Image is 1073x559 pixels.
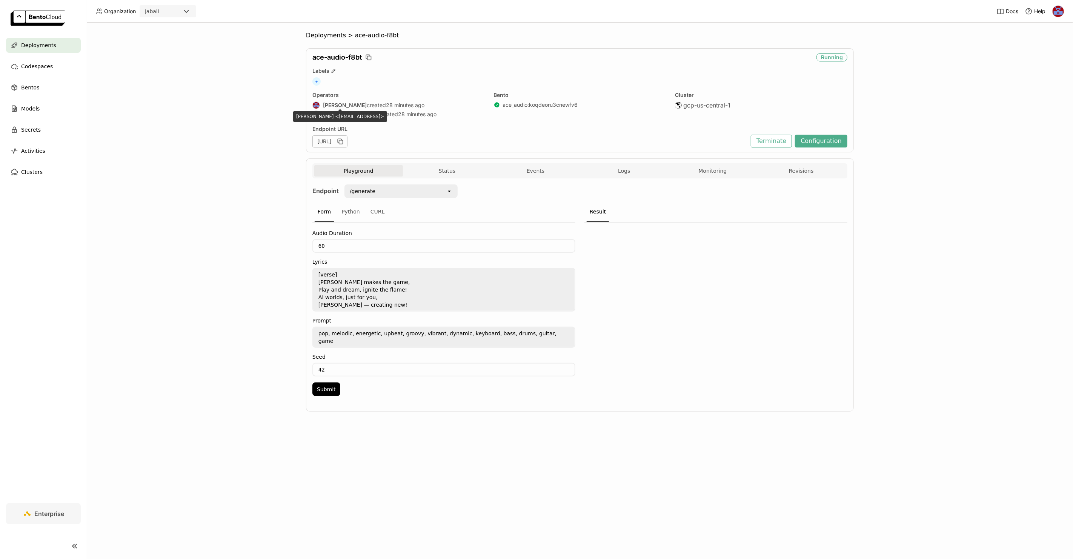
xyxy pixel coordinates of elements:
div: Help [1025,8,1045,15]
span: 28 minutes ago [386,102,424,109]
a: Deployments [6,38,81,53]
span: Organization [104,8,136,15]
div: Cluster [675,92,847,98]
img: Jhonatan Oliveira [313,102,320,109]
span: ace-audio-f8bt [312,53,362,61]
a: ace_audio:koqdeoru3cnewfv6 [503,101,578,108]
input: Selected jabali. [160,8,161,15]
button: Playground [314,165,403,177]
span: + [312,77,321,86]
div: [URL] [312,135,347,147]
div: Bento [494,92,666,98]
button: Submit [312,382,340,396]
a: Bentos [6,80,81,95]
a: Activities [6,143,81,158]
div: Labels [312,68,847,74]
span: Bentos [21,83,39,92]
div: Operators [312,92,485,98]
nav: Breadcrumbs navigation [306,32,854,39]
span: Docs [1006,8,1018,15]
span: 28 minutes ago [398,111,437,118]
textarea: [verse] [PERSON_NAME] makes the game, Play and dream, ignite the flame! AI worlds, just for you, ... [313,269,575,311]
button: Events [491,165,580,177]
button: Revisions [757,165,845,177]
button: Monitoring [669,165,757,177]
a: Models [6,101,81,116]
label: Lyrics [312,259,575,265]
div: [PERSON_NAME] <[EMAIL_ADDRESS]> [293,111,387,122]
img: Jhonatan Oliveira [313,111,320,118]
div: created [312,101,485,109]
strong: Endpoint [312,187,339,195]
div: jabali [145,8,159,15]
span: Deployments [306,32,346,39]
a: Secrets [6,122,81,137]
button: Terminate [751,135,792,147]
strong: [PERSON_NAME] [323,111,367,118]
span: Enterprise [35,510,65,518]
svg: open [446,188,452,194]
span: Secrets [21,125,41,134]
div: /generate [350,187,375,195]
button: Status [403,165,492,177]
button: Configuration [795,135,847,147]
a: Clusters [6,164,81,180]
img: Jhonatan Oliveira [1053,6,1064,17]
a: Codespaces [6,59,81,74]
div: CURL [367,202,388,222]
strong: [PERSON_NAME] [323,102,367,109]
input: Selected /generate. [376,187,377,195]
label: Seed [312,354,575,360]
div: last updated [312,111,485,118]
span: ace-audio-f8bt [355,32,399,39]
span: Help [1034,8,1045,15]
span: Codespaces [21,62,53,71]
img: logo [11,11,65,26]
div: Running [816,53,847,61]
span: Activities [21,146,45,155]
div: Python [338,202,363,222]
div: Endpoint URL [312,126,747,132]
span: Models [21,104,40,113]
a: Enterprise [6,503,81,524]
span: > [346,32,355,39]
div: Form [315,202,334,222]
textarea: pop, melodic, energetic, upbeat, groovy, vibrant, dynamic, keyboard, bass, drums, guitar, game [313,327,575,347]
button: Logs [580,165,669,177]
span: Clusters [21,167,43,177]
span: gcp-us-central-1 [683,101,730,109]
label: Prompt [312,318,575,324]
span: Deployments [21,41,56,50]
a: Docs [997,8,1018,15]
label: Audio Duration [312,230,575,236]
div: Result [587,202,609,222]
